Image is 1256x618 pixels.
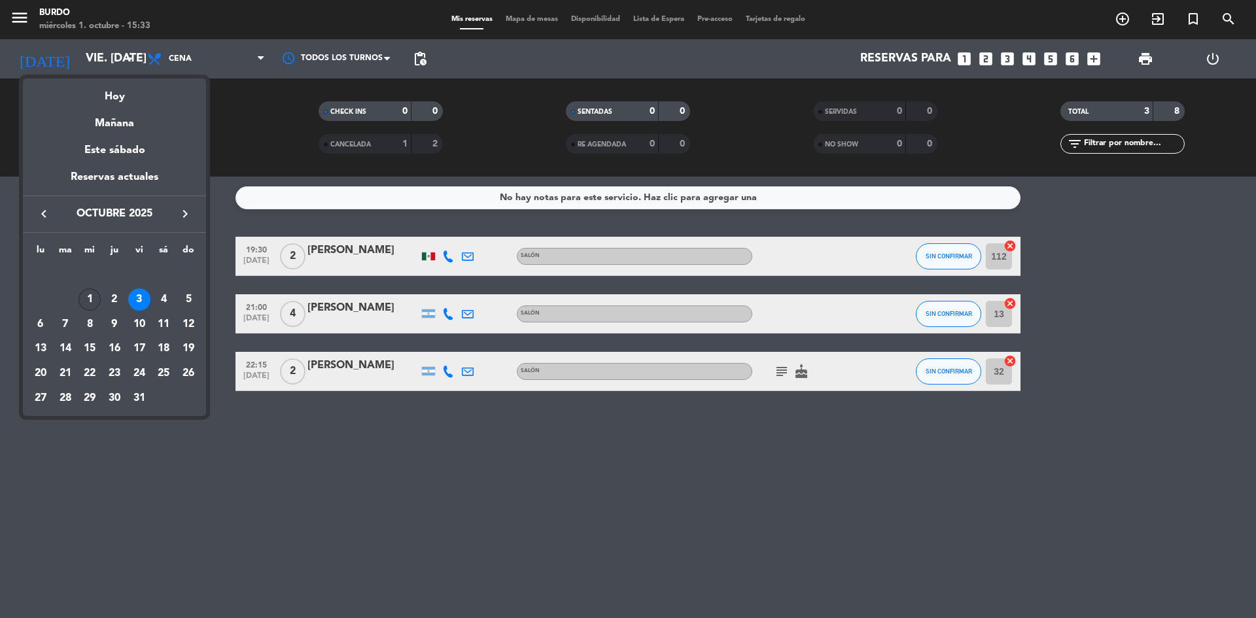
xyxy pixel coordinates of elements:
[53,386,78,411] td: 28 de octubre de 2025
[28,262,201,287] td: OCT.
[152,336,177,361] td: 18 de octubre de 2025
[176,243,201,263] th: domingo
[77,336,102,361] td: 15 de octubre de 2025
[28,336,53,361] td: 13 de octubre de 2025
[177,206,193,222] i: keyboard_arrow_right
[53,243,78,263] th: martes
[78,362,101,385] div: 22
[29,313,52,335] div: 6
[177,337,200,360] div: 19
[77,312,102,337] td: 8 de octubre de 2025
[102,386,127,411] td: 30 de octubre de 2025
[53,361,78,386] td: 21 de octubre de 2025
[77,287,102,312] td: 1 de octubre de 2025
[103,288,126,311] div: 2
[32,205,56,222] button: keyboard_arrow_left
[36,206,52,222] i: keyboard_arrow_left
[127,386,152,411] td: 31 de octubre de 2025
[127,336,152,361] td: 17 de octubre de 2025
[152,362,175,385] div: 25
[28,312,53,337] td: 6 de octubre de 2025
[152,361,177,386] td: 25 de octubre de 2025
[102,312,127,337] td: 9 de octubre de 2025
[176,336,201,361] td: 19 de octubre de 2025
[152,243,177,263] th: sábado
[128,337,150,360] div: 17
[28,243,53,263] th: lunes
[29,387,52,409] div: 27
[78,288,101,311] div: 1
[56,205,173,222] span: octubre 2025
[128,362,150,385] div: 24
[177,362,200,385] div: 26
[78,313,101,335] div: 8
[177,313,200,335] div: 12
[127,243,152,263] th: viernes
[78,387,101,409] div: 29
[176,312,201,337] td: 12 de octubre de 2025
[127,361,152,386] td: 24 de octubre de 2025
[152,287,177,312] td: 4 de octubre de 2025
[77,243,102,263] th: miércoles
[28,361,53,386] td: 20 de octubre de 2025
[103,387,126,409] div: 30
[29,337,52,360] div: 13
[127,287,152,312] td: 3 de octubre de 2025
[152,288,175,311] div: 4
[176,287,201,312] td: 5 de octubre de 2025
[152,312,177,337] td: 11 de octubre de 2025
[23,169,206,196] div: Reservas actuales
[173,205,197,222] button: keyboard_arrow_right
[77,386,102,411] td: 29 de octubre de 2025
[103,313,126,335] div: 9
[128,387,150,409] div: 31
[78,337,101,360] div: 15
[77,361,102,386] td: 22 de octubre de 2025
[102,287,127,312] td: 2 de octubre de 2025
[102,243,127,263] th: jueves
[128,288,150,311] div: 3
[54,313,77,335] div: 7
[177,288,200,311] div: 5
[23,132,206,169] div: Este sábado
[53,312,78,337] td: 7 de octubre de 2025
[54,387,77,409] div: 28
[54,362,77,385] div: 21
[23,105,206,132] div: Mañana
[102,361,127,386] td: 23 de octubre de 2025
[28,386,53,411] td: 27 de octubre de 2025
[29,362,52,385] div: 20
[54,337,77,360] div: 14
[127,312,152,337] td: 10 de octubre de 2025
[103,362,126,385] div: 23
[128,313,150,335] div: 10
[152,337,175,360] div: 18
[23,78,206,105] div: Hoy
[176,361,201,386] td: 26 de octubre de 2025
[102,336,127,361] td: 16 de octubre de 2025
[103,337,126,360] div: 16
[53,336,78,361] td: 14 de octubre de 2025
[152,313,175,335] div: 11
